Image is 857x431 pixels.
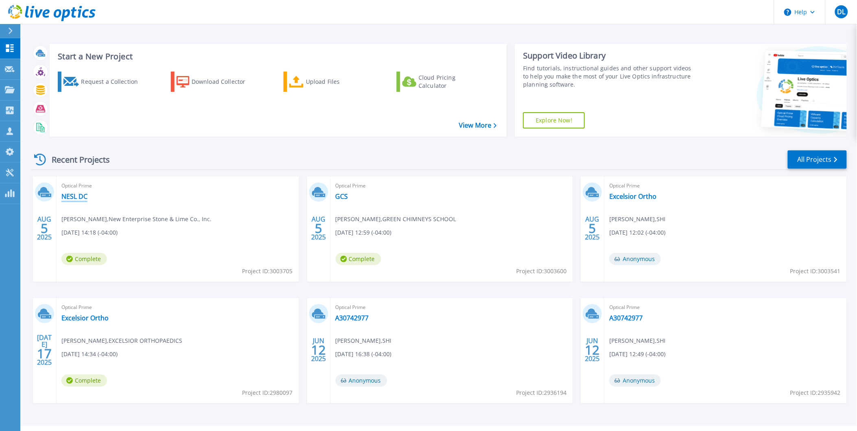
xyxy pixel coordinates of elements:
[790,267,841,276] span: Project ID: 3003541
[336,181,568,190] span: Optical Prime
[311,335,326,365] div: JUN 2025
[336,192,348,200] a: GCS
[41,225,48,232] span: 5
[523,50,693,61] div: Support Video Library
[609,350,665,359] span: [DATE] 12:49 (-04:00)
[336,350,392,359] span: [DATE] 16:38 (-04:00)
[523,112,585,128] a: Explore Now!
[61,181,294,190] span: Optical Prime
[61,215,212,224] span: [PERSON_NAME] , New Enterprise Stone & Lime Co., Inc.
[58,52,497,61] h3: Start a New Project
[788,150,847,169] a: All Projects
[171,72,262,92] a: Download Collector
[609,303,842,312] span: Optical Prime
[609,181,842,190] span: Optical Prime
[609,314,643,322] a: A30742977
[609,336,665,345] span: [PERSON_NAME] , SHI
[336,374,387,387] span: Anonymous
[242,267,293,276] span: Project ID: 3003705
[283,72,374,92] a: Upload Files
[609,192,656,200] a: Excelsior Ortho
[61,228,118,237] span: [DATE] 14:18 (-04:00)
[585,335,600,365] div: JUN 2025
[336,314,369,322] a: A30742977
[311,346,326,353] span: 12
[311,213,326,243] div: AUG 2025
[585,346,600,353] span: 12
[523,64,693,89] div: Find tutorials, instructional guides and other support videos to help you make the most of your L...
[37,350,52,357] span: 17
[336,336,392,345] span: [PERSON_NAME] , SHI
[306,74,371,90] div: Upload Files
[315,225,322,232] span: 5
[61,350,118,359] span: [DATE] 14:34 (-04:00)
[609,374,661,387] span: Anonymous
[37,213,52,243] div: AUG 2025
[419,74,484,90] div: Cloud Pricing Calculator
[609,253,661,265] span: Anonymous
[585,213,600,243] div: AUG 2025
[516,388,567,397] span: Project ID: 2936194
[397,72,487,92] a: Cloud Pricing Calculator
[242,388,293,397] span: Project ID: 2980097
[61,303,294,312] span: Optical Prime
[837,9,845,15] span: DL
[61,374,107,387] span: Complete
[589,225,596,232] span: 5
[61,253,107,265] span: Complete
[459,122,497,129] a: View More
[516,267,567,276] span: Project ID: 3003600
[37,335,52,365] div: [DATE] 2025
[58,72,148,92] a: Request a Collection
[61,336,182,345] span: [PERSON_NAME] , EXCELSIOR ORTHOPAEDICS
[31,150,121,170] div: Recent Projects
[609,228,665,237] span: [DATE] 12:02 (-04:00)
[81,74,146,90] div: Request a Collection
[609,215,665,224] span: [PERSON_NAME] , SHI
[336,253,381,265] span: Complete
[336,303,568,312] span: Optical Prime
[790,388,841,397] span: Project ID: 2935942
[61,314,109,322] a: Excelsior Ortho
[61,192,87,200] a: NESL DC
[192,74,257,90] div: Download Collector
[336,228,392,237] span: [DATE] 12:59 (-04:00)
[336,215,456,224] span: [PERSON_NAME] , GREEN CHIMNEYS SCHOOL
